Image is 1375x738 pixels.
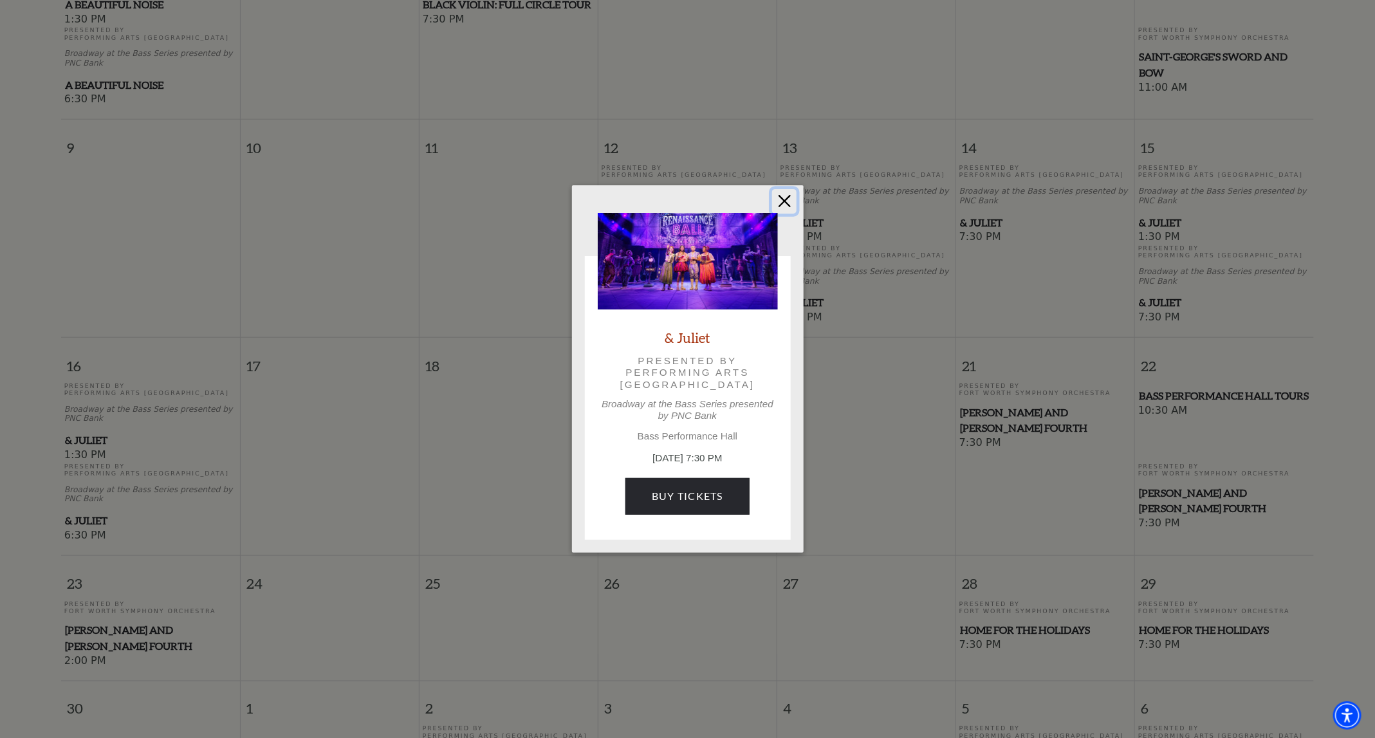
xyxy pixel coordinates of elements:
p: Presented by Performing Arts [GEOGRAPHIC_DATA] [616,355,760,391]
button: Close [772,189,797,214]
p: Bass Performance Hall [598,430,778,442]
p: [DATE] 7:30 PM [598,451,778,466]
a: Buy Tickets [625,478,750,514]
img: & Juliet [598,213,778,309]
a: & Juliet [665,329,710,346]
div: Accessibility Menu [1333,701,1361,730]
p: Broadway at the Bass Series presented by PNC Bank [598,398,778,421]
